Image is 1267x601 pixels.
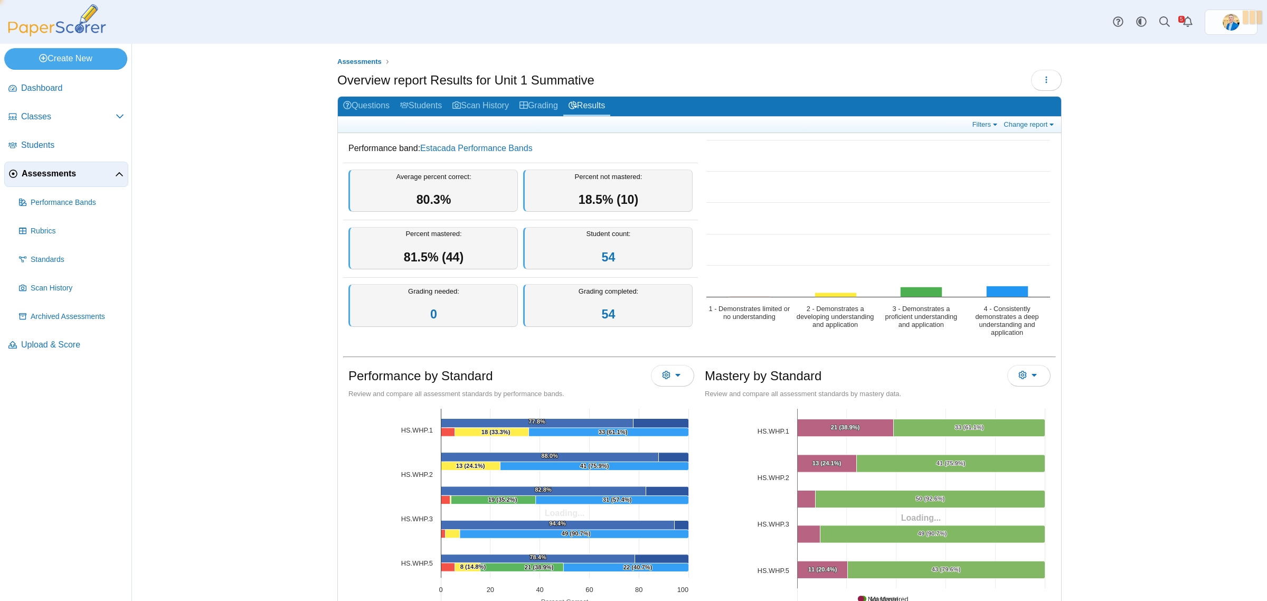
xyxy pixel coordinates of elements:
[401,559,433,567] tspan: HS.WHP.5
[709,305,790,321] text: 1 - Demonstrates limited or no understanding
[1205,10,1257,35] a: ps.jrF02AmRZeRNgPWo
[15,304,128,330] a: Archived Assessments
[15,247,128,273] a: Standards
[976,305,1039,336] text: 4 - Consistently demonstrates a deep understanding and application
[4,162,128,187] a: Assessments
[395,97,447,116] a: Students
[602,250,616,264] a: 54
[1223,14,1240,31] span: Travis McFarland
[15,276,128,301] a: Scan History
[430,307,437,321] a: 0
[338,97,395,116] a: Questions
[401,515,433,523] a: [object Object]
[4,29,110,38] a: PaperScorer
[602,307,616,321] a: 54
[337,58,382,65] span: Assessments
[635,586,642,594] text: 80
[420,144,533,153] a: Estacada Performance Bands
[523,170,693,212] div: Percent not mastered:
[348,389,694,399] div: Review and compare all assessment standards by performance bands.
[348,170,518,212] div: Average percent correct:
[417,193,451,206] span: 80.3%
[523,284,693,327] div: Grading completed:
[885,305,958,328] text: 3 - Demonstrates a proficient understanding and application
[335,55,384,69] a: Assessments
[31,312,124,322] span: Archived Assessments
[701,135,1056,346] div: Chart. Highcharts interactive chart.
[348,227,518,270] div: Percent mastered:
[758,567,789,575] a: HS.WHP.5
[514,97,563,116] a: Grading
[758,427,789,435] a: HS.WHP.1
[348,367,493,385] h1: Performance by Standard
[1001,120,1058,129] a: Change report
[901,287,942,297] path: 3 - Demonstrates a proficient understanding and application, 21. Overall Assessment Performance.
[21,111,116,123] span: Classes
[401,515,433,523] tspan: HS.WHP.3
[677,586,688,594] text: 100
[523,227,693,270] div: Student count:
[447,97,514,116] a: Scan History
[4,76,128,101] a: Dashboard
[401,426,433,434] tspan: HS.WHP.1
[401,471,433,478] tspan: HS.WHP.2
[536,586,543,594] text: 40
[439,586,442,594] text: 0
[31,226,124,237] span: Rubrics
[4,105,128,130] a: Classes
[404,250,464,264] span: 81.5% (44)
[758,474,789,482] a: HS.WHP.2
[401,559,433,567] a: [object Object]
[401,471,433,478] a: [object Object]
[343,135,698,162] dd: Performance band:
[348,284,518,327] div: Grading needed:
[970,120,1002,129] a: Filters
[701,135,1055,346] svg: Interactive chart
[31,255,124,265] span: Standards
[815,293,857,297] path: 2 - Demonstrates a developing understanding and application, 9. Overall Assessment Performance.
[15,190,128,215] a: Performance Bands
[4,48,127,69] a: Create New
[22,168,115,180] span: Assessments
[1176,11,1199,34] a: Alerts
[4,333,128,358] a: Upload & Score
[4,4,110,36] img: PaperScorer
[758,520,789,528] a: HS.WHP.3
[401,426,433,434] a: [object Object]
[31,283,124,294] span: Scan History
[1223,14,1240,31] img: ps.jrF02AmRZeRNgPWo
[21,82,124,94] span: Dashboard
[21,139,124,151] span: Students
[797,305,874,328] text: 2 - Demonstrates a developing understanding and application
[337,71,594,89] h1: Overview report Results for Unit 1 Summative
[4,133,128,158] a: Students
[585,586,593,594] text: 60
[545,509,585,518] span: Loading...
[563,97,610,116] a: Results
[15,219,128,244] a: Rubrics
[651,365,694,386] button: More options
[21,339,124,351] span: Upload & Score
[487,586,494,594] text: 20
[579,193,638,206] span: 18.5% (10)
[1007,365,1051,386] button: More options
[31,198,124,208] span: Performance Bands
[705,367,821,385] h1: Mastery by Standard
[987,286,1028,297] path: 4 - Consistently demonstrates a deep understanding and application, 23. Overall Assessment Perfor...
[705,389,1051,399] div: Review and compare all assessment standards by mastery data.
[901,513,941,522] span: Loading...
